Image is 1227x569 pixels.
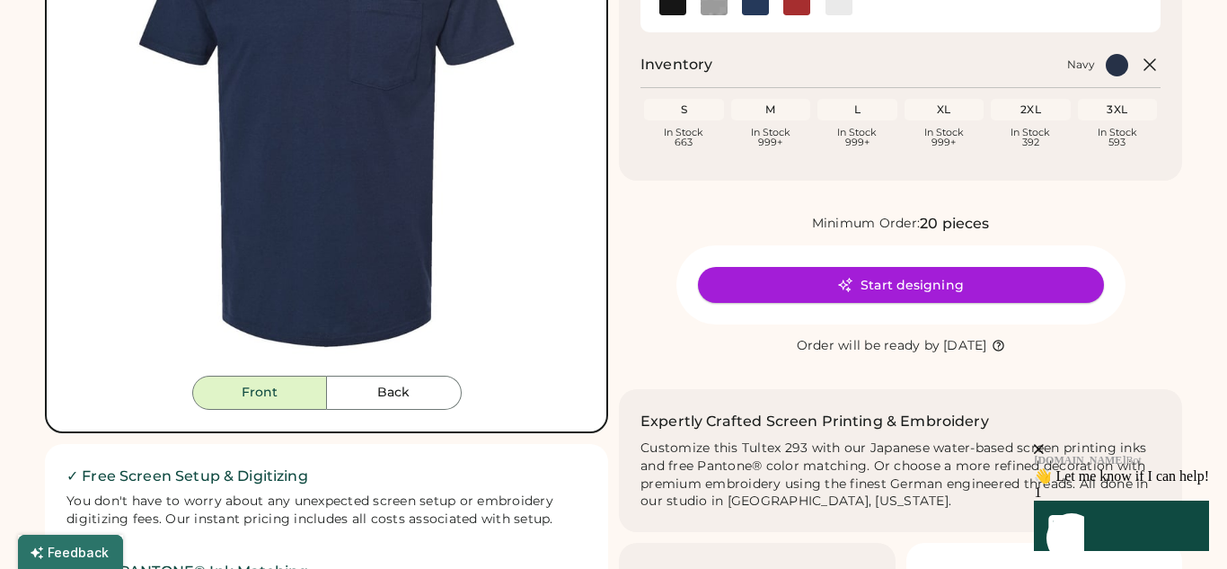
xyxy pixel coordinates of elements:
[920,213,989,235] div: 20 pieces
[821,102,894,117] div: L
[1067,58,1095,72] div: Navy
[648,128,720,147] div: In Stock 663
[66,466,587,487] h2: ✓ Free Screen Setup & Digitizing
[797,337,940,355] div: Order will be ready by
[192,376,327,410] button: Front
[821,128,894,147] div: In Stock 999+
[640,54,712,76] h2: Inventory
[1081,102,1154,117] div: 3XL
[994,128,1067,147] div: In Stock 392
[908,102,981,117] div: XL
[735,128,808,147] div: In Stock 999+
[648,102,720,117] div: S
[812,215,921,233] div: Minimum Order:
[1081,128,1154,147] div: In Stock 593
[994,102,1067,117] div: 2XL
[698,267,1104,303] button: Start designing
[66,493,587,529] div: You don't have to worry about any unexpected screen setup or embroidery digitizing fees. Our inst...
[640,411,989,432] h2: Expertly Crafted Screen Printing & Embroidery
[327,376,462,410] button: Back
[640,440,1161,511] div: Customize this Tultex 293 with our Japanese water-based screen printing inks and free Pantone® co...
[735,102,808,117] div: M
[943,337,987,355] div: [DATE]
[908,128,981,147] div: In Stock 999+
[926,338,1223,565] iframe: Front Chat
